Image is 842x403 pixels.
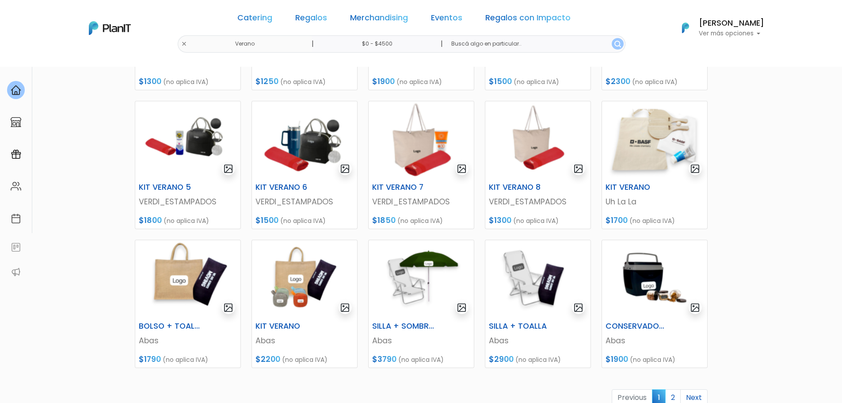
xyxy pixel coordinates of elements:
[372,354,396,365] span: $3790
[255,354,280,365] span: $2200
[11,149,21,160] img: campaigns-02234683943229c281be62815700db0a1741e53638e28bf9629b52c665b00959.svg
[372,335,470,346] p: Abas
[139,215,162,226] span: $1800
[139,196,237,207] p: VERDI_ESTAMPADOS
[164,216,209,225] span: (no aplica IVA)
[181,41,187,47] img: close-6986928ebcb1d6c9903e3b54e860dbc4d054630f23adef3a32610726dff6a82b.svg
[614,41,621,47] img: search_button-432b6d5273f82d61273b3651a40e1bd1b912527efae98b1b7a1b2c0702e16a8d.svg
[396,77,442,86] span: (no aplica IVA)
[485,101,591,229] a: gallery-light KIT VERANO 8 VERDI_ESTAMPADOS $1300 (no aplica IVA)
[441,38,443,49] p: |
[312,38,314,49] p: |
[489,215,511,226] span: $1300
[139,354,161,365] span: $1790
[676,18,695,38] img: PlanIt Logo
[630,355,675,364] span: (no aplica IVA)
[485,14,571,25] a: Regalos con Impacto
[139,76,161,87] span: $1300
[671,16,764,39] button: PlanIt Logo [PERSON_NAME] Ver más opciones
[295,14,327,25] a: Regalos
[372,196,470,207] p: VERDI_ESTAMPADOS
[485,101,591,179] img: thumb_Captura_de_pantalla_2025-09-09_103452.png
[602,101,708,229] a: gallery-light KIT VERANO Uh La La $1700 (no aplica IVA)
[255,76,278,87] span: $1250
[135,240,240,318] img: thumb_Captura_de_pantalla_2025-09-15_104901.png
[606,354,628,365] span: $1900
[606,215,628,226] span: $1700
[600,183,673,192] h6: KIT VERANO
[350,14,408,25] a: Merchandising
[372,215,396,226] span: $1850
[250,183,323,192] h6: KIT VERANO 6
[606,196,704,207] p: Uh La La
[367,183,439,192] h6: KIT VERANO 7
[135,101,240,179] img: thumb_Captura_de_pantalla_2025-09-09_102053.png
[163,355,208,364] span: (no aplica IVA)
[367,322,439,331] h6: SILLA + SOMBRILLA
[573,164,583,174] img: gallery-light
[11,85,21,96] img: home-e721727adea9d79c4d83392d1f703f7f8bce08238fde08b1acbfd93340b81755.svg
[133,183,206,192] h6: KIT VERANO 5
[489,354,514,365] span: $2900
[606,335,704,346] p: Abas
[369,101,474,179] img: thumb_Captura_de_pantalla_2025-09-09_102946.png
[485,240,591,368] a: gallery-light SILLA + TOALLA Abas $2900 (no aplica IVA)
[457,303,467,313] img: gallery-light
[11,181,21,192] img: people-662611757002400ad9ed0e3c099ab2801c6687ba6c219adb57efc949bc21e19d.svg
[251,240,358,368] a: gallery-light KIT VERANO Abas $2200 (no aplica IVA)
[11,242,21,253] img: feedback-78b5a0c8f98aac82b08bfc38622c3050aee476f2c9584af64705fc4e61158814.svg
[398,355,444,364] span: (no aplica IVA)
[251,101,358,229] a: gallery-light KIT VERANO 6 VERDI_ESTAMPADOS $1500 (no aplica IVA)
[135,240,241,368] a: gallery-light BOLSO + TOALLA Abas $1790 (no aplica IVA)
[489,76,512,87] span: $1500
[515,355,561,364] span: (no aplica IVA)
[632,77,678,86] span: (no aplica IVA)
[89,21,131,35] img: PlanIt Logo
[600,322,673,331] h6: CONSERVADORA + PICADA
[11,267,21,277] img: partners-52edf745621dab592f3b2c58e3bca9d71375a7ef29c3b500c9f145b62cc070d4.svg
[340,303,350,313] img: gallery-light
[431,14,462,25] a: Eventos
[252,101,357,179] img: thumb_Captura_de_pantalla_2025-09-09_102458.png
[255,215,278,226] span: $1500
[237,14,272,25] a: Catering
[11,117,21,127] img: marketplace-4ceaa7011d94191e9ded77b95e3339b90024bf715f7c57f8cf31f2d8c509eaba.svg
[457,164,467,174] img: gallery-light
[484,322,556,331] h6: SILLA + TOALLA
[340,164,350,174] img: gallery-light
[368,240,474,368] a: gallery-light SILLA + SOMBRILLA Abas $3790 (no aplica IVA)
[255,335,354,346] p: Abas
[513,216,559,225] span: (no aplica IVA)
[139,335,237,346] p: Abas
[484,183,556,192] h6: KIT VERANO 8
[485,240,591,318] img: thumb_Captura_de_pantalla_2025-09-15_124154.png
[223,303,233,313] img: gallery-light
[606,76,630,87] span: $2300
[699,19,764,27] h6: [PERSON_NAME]
[690,164,700,174] img: gallery-light
[252,240,357,318] img: thumb_Captura_de_pantalla_2025-09-15_123031.png
[629,216,675,225] span: (no aplica IVA)
[11,213,21,224] img: calendar-87d922413cdce8b2cf7b7f5f62616a5cf9e4887200fb71536465627b3292af00.svg
[46,8,127,26] div: ¿Necesitás ayuda?
[280,77,326,86] span: (no aplica IVA)
[602,101,707,179] img: thumb_Captura_de_pantalla_2025-09-10_120300.png
[282,355,328,364] span: (no aplica IVA)
[602,240,708,368] a: gallery-light CONSERVADORA + PICADA Abas $1900 (no aplica IVA)
[280,216,326,225] span: (no aplica IVA)
[489,335,587,346] p: Abas
[369,240,474,318] img: thumb_Captura_de_pantalla_2025-09-15_123502.png
[489,196,587,207] p: VERDI_ESTAMPADOS
[163,77,209,86] span: (no aplica IVA)
[514,77,559,86] span: (no aplica IVA)
[135,101,241,229] a: gallery-light KIT VERANO 5 VERDI_ESTAMPADOS $1800 (no aplica IVA)
[444,35,625,53] input: Buscá algo en particular..
[397,216,443,225] span: (no aplica IVA)
[223,164,233,174] img: gallery-light
[573,303,583,313] img: gallery-light
[255,196,354,207] p: VERDI_ESTAMPADOS
[699,31,764,37] p: Ver más opciones
[602,240,707,318] img: thumb_Captura_de_pantalla_2025-09-15_133136.png
[690,303,700,313] img: gallery-light
[133,322,206,331] h6: BOLSO + TOALLA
